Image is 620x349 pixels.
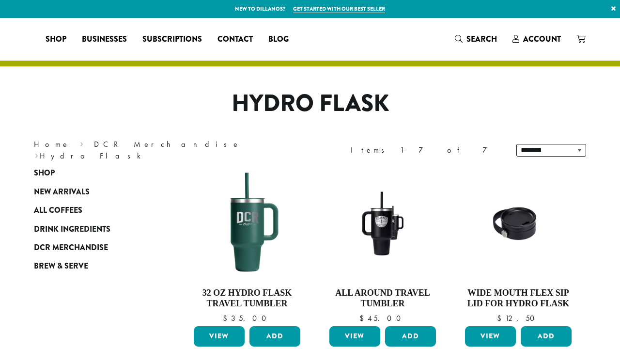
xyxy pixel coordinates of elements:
a: Shop [38,32,74,47]
span: Shop [34,167,55,179]
a: Drink Ingredients [34,220,150,238]
span: › [35,147,38,162]
button: Add [249,326,300,347]
a: DCR Merchandise [94,139,240,149]
img: T32_Black_1200x900.jpg [327,183,438,266]
a: Shop [34,164,150,182]
a: New Arrivals [34,183,150,201]
a: 32 oz Hydro Flask Travel Tumbler $35.00 [191,169,303,322]
span: › [80,135,83,150]
span: Blog [268,33,289,46]
bdi: 12.50 [497,313,539,323]
span: $ [497,313,505,323]
span: All Coffees [34,205,82,217]
bdi: 45.00 [359,313,405,323]
a: All Around Travel Tumbler $45.00 [327,169,438,322]
span: Shop [46,33,66,46]
span: Businesses [82,33,127,46]
bdi: 35.00 [223,313,271,323]
h4: All Around Travel Tumbler [327,288,438,309]
span: Drink Ingredients [34,223,110,236]
span: DCR Merchandise [34,242,108,254]
nav: Breadcrumb [34,139,295,162]
img: Hydro-Flask-WM-Flex-Sip-Lid-Black_.jpg [463,183,574,266]
a: Get started with our best seller [293,5,385,13]
span: Contact [217,33,253,46]
h1: Hydro Flask [27,90,593,118]
a: Search [447,31,505,47]
span: $ [223,313,231,323]
span: $ [359,313,368,323]
button: Add [385,326,436,347]
img: 32TravelTumbler_Fir-e1741126779857.png [191,169,303,280]
a: View [329,326,380,347]
span: Subscriptions [142,33,202,46]
span: Search [466,33,497,45]
h4: Wide Mouth Flex Sip Lid for Hydro Flask [463,288,574,309]
a: DCR Merchandise [34,238,150,257]
h4: 32 oz Hydro Flask Travel Tumbler [191,288,303,309]
a: Brew & Serve [34,257,150,275]
a: All Coffees [34,201,150,220]
button: Add [521,326,572,347]
div: Items 1-7 of 7 [351,144,502,156]
span: New Arrivals [34,186,90,198]
span: Brew & Serve [34,260,88,272]
a: Wide Mouth Flex Sip Lid for Hydro Flask $12.50 [463,169,574,322]
span: Account [523,33,561,45]
a: View [194,326,245,347]
a: View [465,326,516,347]
a: Home [34,139,70,149]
